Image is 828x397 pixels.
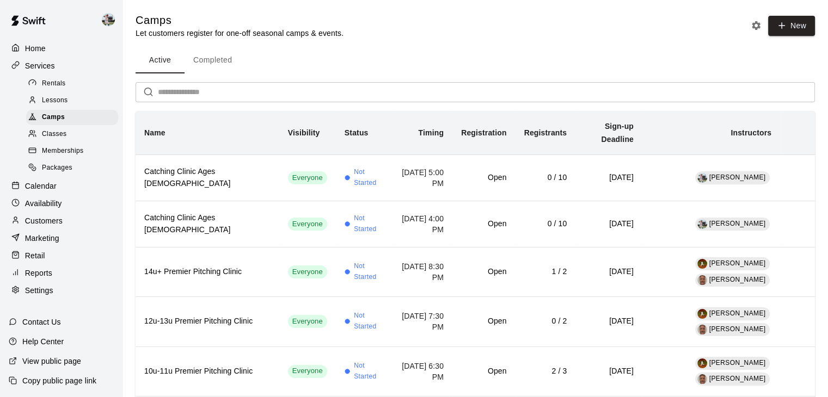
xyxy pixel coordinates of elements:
[144,212,271,236] h6: Catching Clinic Ages [DEMOGRAPHIC_DATA]
[288,219,327,229] span: Everyone
[393,201,452,247] td: [DATE] 4:00 PM
[22,375,96,386] p: Copy public page link
[25,60,55,71] p: Services
[42,112,65,123] span: Camps
[144,266,271,278] h6: 14u+ Premier Pitching Clinic
[709,220,766,227] span: [PERSON_NAME]
[288,171,327,184] div: This service is visible to all of your customers
[26,143,122,160] a: Memberships
[461,218,506,230] h6: Open
[136,13,344,28] h5: Camps
[288,365,327,378] div: This service is visible to all of your customers
[768,16,815,36] button: New
[697,259,707,269] img: Cody Hansen
[393,297,452,346] td: [DATE] 7:30 PM
[26,110,118,125] div: Camps
[136,28,344,39] p: Let customers register for one-off seasonal camps & events.
[26,93,118,108] div: Lessons
[709,173,766,181] span: [PERSON_NAME]
[22,336,64,347] p: Help Center
[461,128,506,137] b: Registration
[26,160,122,177] a: Packages
[26,144,118,159] div: Memberships
[697,275,707,285] img: Michael Gargano
[26,160,118,176] div: Packages
[288,366,327,376] span: Everyone
[9,178,114,194] a: Calendar
[709,325,766,333] span: [PERSON_NAME]
[288,317,327,327] span: Everyone
[764,21,815,30] a: New
[25,268,52,278] p: Reports
[393,247,452,296] td: [DATE] 8:30 PM
[461,365,506,377] h6: Open
[697,219,707,229] img: Matt Hill
[354,311,384,332] span: Not Started
[25,181,57,191] p: Calendar
[354,361,384,382] span: Not Started
[697,374,707,384] img: Michael Gargano
[709,259,766,267] span: [PERSON_NAME]
[9,195,114,212] div: Availability
[354,167,384,189] span: Not Started
[136,47,185,73] button: Active
[524,218,567,230] h6: 0 / 10
[418,128,444,137] b: Timing
[731,128,771,137] b: Instructors
[42,95,68,106] span: Lessons
[185,47,241,73] button: Completed
[461,266,506,278] h6: Open
[26,76,118,91] div: Rentals
[26,109,122,126] a: Camps
[9,58,114,74] div: Services
[25,250,45,261] p: Retail
[697,173,707,183] img: Matt Hill
[288,315,327,328] div: This service is visible to all of your customers
[697,325,707,334] div: Michael Gargano
[22,356,81,367] p: View public page
[9,282,114,299] div: Settings
[709,309,766,317] span: [PERSON_NAME]
[345,128,369,137] b: Status
[584,218,634,230] h6: [DATE]
[144,315,271,327] h6: 12u-13u Premier Pitching Clinic
[9,213,114,229] div: Customers
[42,163,72,173] span: Packages
[9,265,114,281] a: Reports
[26,75,122,92] a: Rentals
[42,78,66,89] span: Rentals
[9,230,114,246] a: Marketing
[100,9,122,30] div: Matt Hill
[9,40,114,57] div: Home
[748,17,764,34] button: Camp settings
[42,146,83,157] span: Memberships
[144,365,271,377] h6: 10u-11u Premier Pitching Clinic
[709,375,766,382] span: [PERSON_NAME]
[584,315,634,327] h6: [DATE]
[709,359,766,367] span: [PERSON_NAME]
[524,315,567,327] h6: 0 / 2
[354,261,384,283] span: Not Started
[584,365,634,377] h6: [DATE]
[697,309,707,319] img: Cody Hansen
[288,267,327,277] span: Everyone
[9,247,114,264] a: Retail
[25,198,62,209] p: Availability
[461,172,506,184] h6: Open
[584,172,634,184] h6: [DATE]
[144,166,271,190] h6: Catching Clinic Ages [DEMOGRAPHIC_DATA]
[22,317,61,327] p: Contact Us
[288,265,327,278] div: This service is visible to all of your customers
[144,128,165,137] b: Name
[524,172,567,184] h6: 0 / 10
[25,233,59,244] p: Marketing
